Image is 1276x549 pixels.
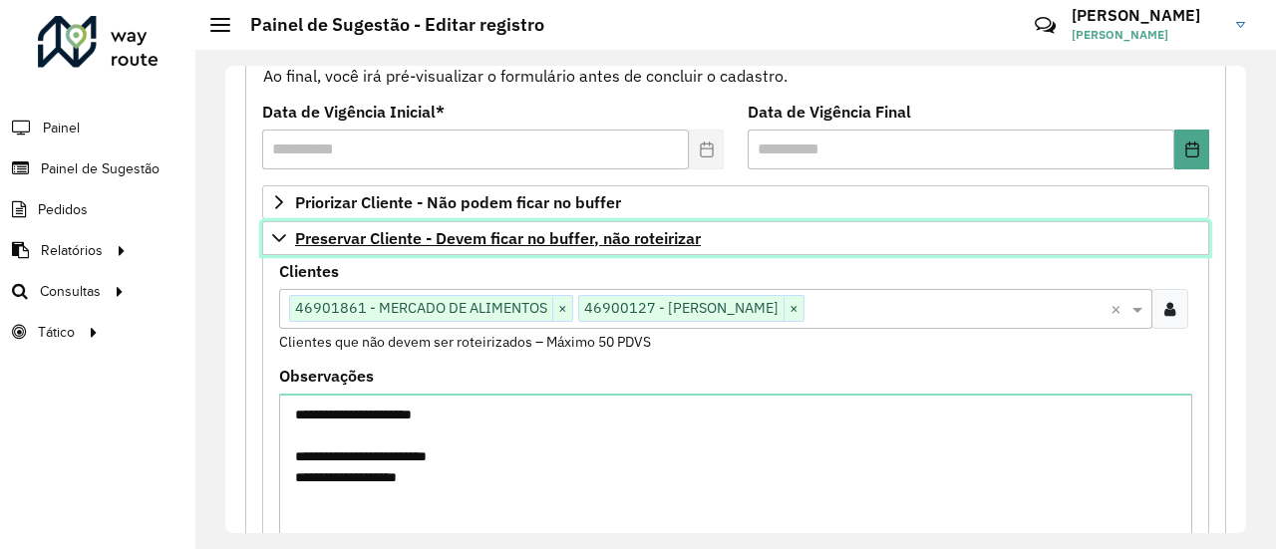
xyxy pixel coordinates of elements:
label: Data de Vigência Inicial [262,100,445,124]
span: Relatórios [41,240,103,261]
small: Clientes que não devem ser roteirizados – Máximo 50 PDVS [279,333,651,351]
span: Priorizar Cliente - Não podem ficar no buffer [295,194,621,210]
span: Preservar Cliente - Devem ficar no buffer, não roteirizar [295,230,701,246]
label: Clientes [279,259,339,283]
span: Consultas [40,281,101,302]
label: Data de Vigência Final [748,100,911,124]
h3: [PERSON_NAME] [1072,6,1221,25]
span: × [784,297,803,321]
span: Pedidos [38,199,88,220]
span: × [552,297,572,321]
span: 46901861 - MERCADO DE ALIMENTOS [290,296,552,320]
span: 46900127 - [PERSON_NAME] [579,296,784,320]
span: [PERSON_NAME] [1072,26,1221,44]
a: Preservar Cliente - Devem ficar no buffer, não roteirizar [262,221,1209,255]
span: Tático [38,322,75,343]
span: Painel de Sugestão [41,158,159,179]
a: Contato Rápido [1024,4,1067,47]
button: Choose Date [1174,130,1209,169]
span: Painel [43,118,80,138]
a: Priorizar Cliente - Não podem ficar no buffer [262,185,1209,219]
span: Clear all [1111,297,1127,321]
label: Observações [279,364,374,388]
h2: Painel de Sugestão - Editar registro [230,14,544,36]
